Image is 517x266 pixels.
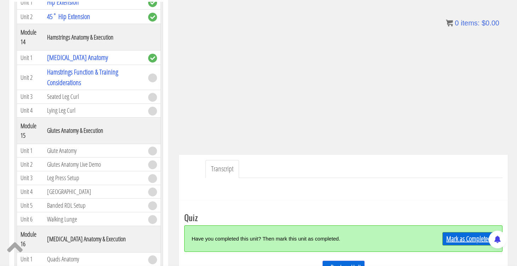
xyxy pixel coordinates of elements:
[17,144,44,158] td: Unit 1
[446,19,499,27] a: 0 items: $0.00
[43,252,145,266] td: Quads Anatomy
[17,212,44,226] td: Unit 6
[17,90,44,104] td: Unit 3
[17,158,44,171] td: Unit 2
[17,24,44,51] th: Module 14
[47,12,90,21] a: 45˚ Hip Extension
[17,65,44,90] td: Unit 2
[43,90,145,104] td: Seated Leg Curl
[43,212,145,226] td: Walking Lunge
[482,19,486,27] span: $
[205,160,239,178] a: Transcript
[17,226,44,252] th: Module 16
[43,158,145,171] td: Glutes Anatomy Live Demo
[482,19,499,27] bdi: 0.00
[17,51,44,65] td: Unit 1
[17,104,44,117] td: Unit 4
[43,185,145,199] td: [GEOGRAPHIC_DATA]
[47,67,118,87] a: Hamstrings Function & Training Considerations
[192,231,416,246] div: Have you completed this unit? Then mark this unit as completed.
[442,232,495,246] a: Mark as Completed
[47,53,108,62] a: [MEDICAL_DATA] Anatomy
[43,199,145,212] td: Banded RDL Setup
[43,24,145,51] th: Hamstrings Anatomy & Execution
[43,226,145,252] th: [MEDICAL_DATA] Anatomy & Execution
[17,199,44,212] td: Unit 5
[148,13,157,22] span: complete
[17,171,44,185] td: Unit 3
[148,54,157,63] span: complete
[43,104,145,117] td: Lying Leg Curl
[17,252,44,266] td: Unit 1
[446,19,453,26] img: icon11.png
[461,19,480,27] span: items:
[43,117,145,144] th: Glutes Anatomy & Execution
[184,213,503,222] h3: Quiz
[455,19,459,27] span: 0
[17,185,44,199] td: Unit 4
[17,10,44,24] td: Unit 2
[43,144,145,158] td: Glute Anatomy
[43,171,145,185] td: Leg Press Setup
[17,117,44,144] th: Module 15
